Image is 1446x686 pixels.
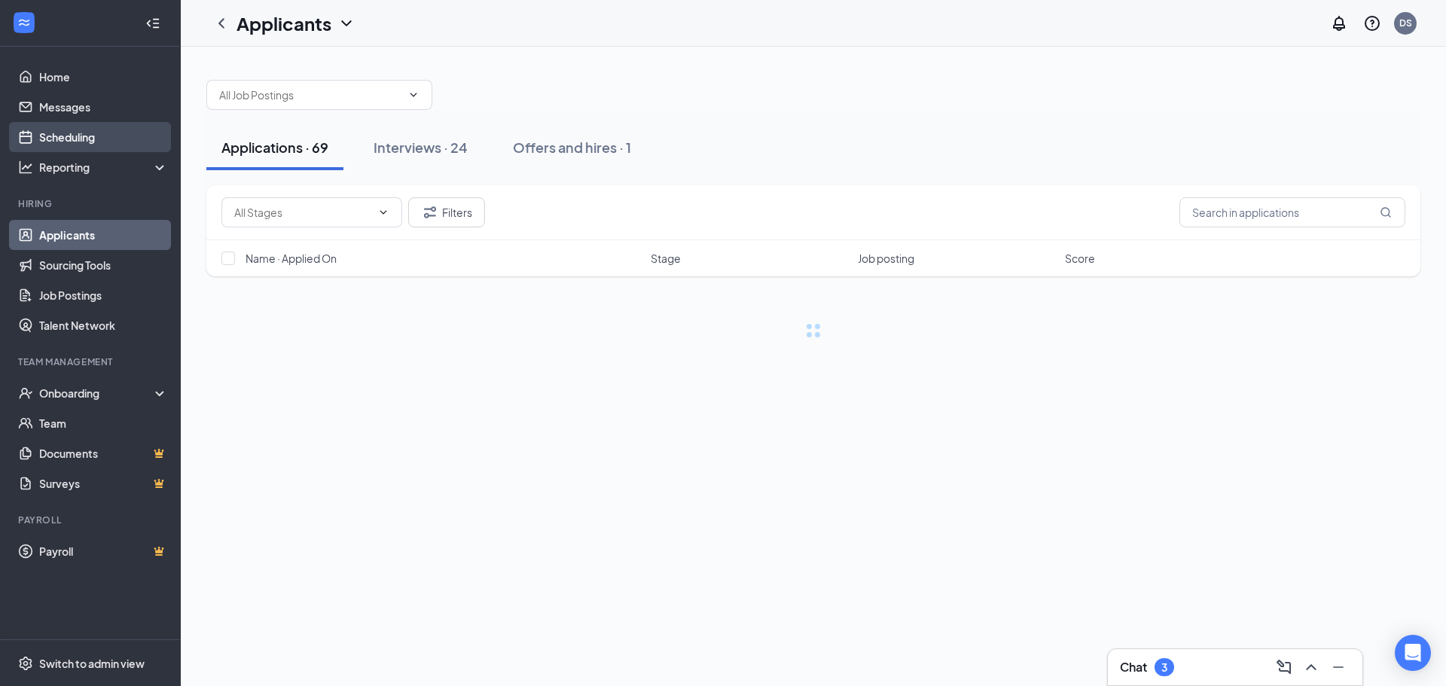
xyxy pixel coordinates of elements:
[39,438,168,468] a: DocumentsCrown
[39,250,168,280] a: Sourcing Tools
[858,251,914,266] span: Job posting
[1329,658,1347,676] svg: Minimize
[39,310,168,340] a: Talent Network
[18,386,33,401] svg: UserCheck
[1272,655,1296,679] button: ComposeMessage
[651,251,681,266] span: Stage
[39,468,168,498] a: SurveysCrown
[374,138,468,157] div: Interviews · 24
[1120,659,1147,675] h3: Chat
[1179,197,1405,227] input: Search in applications
[421,203,439,221] svg: Filter
[219,87,401,103] input: All Job Postings
[1161,661,1167,674] div: 3
[39,160,169,175] div: Reporting
[234,204,371,221] input: All Stages
[1399,17,1412,29] div: DS
[39,280,168,310] a: Job Postings
[18,514,165,526] div: Payroll
[1275,658,1293,676] svg: ComposeMessage
[18,160,33,175] svg: Analysis
[1395,635,1431,671] div: Open Intercom Messenger
[39,386,155,401] div: Onboarding
[1299,655,1323,679] button: ChevronUp
[1363,14,1381,32] svg: QuestionInfo
[246,251,337,266] span: Name · Applied On
[1302,658,1320,676] svg: ChevronUp
[1326,655,1350,679] button: Minimize
[39,408,168,438] a: Team
[39,536,168,566] a: PayrollCrown
[212,14,230,32] svg: ChevronLeft
[1380,206,1392,218] svg: MagnifyingGlass
[145,16,160,31] svg: Collapse
[1330,14,1348,32] svg: Notifications
[39,62,168,92] a: Home
[39,220,168,250] a: Applicants
[18,656,33,671] svg: Settings
[39,656,145,671] div: Switch to admin view
[236,11,331,36] h1: Applicants
[337,14,355,32] svg: ChevronDown
[221,138,328,157] div: Applications · 69
[407,89,419,101] svg: ChevronDown
[39,92,168,122] a: Messages
[513,138,631,157] div: Offers and hires · 1
[39,122,168,152] a: Scheduling
[18,355,165,368] div: Team Management
[1065,251,1095,266] span: Score
[408,197,485,227] button: Filter Filters
[18,197,165,210] div: Hiring
[17,15,32,30] svg: WorkstreamLogo
[377,206,389,218] svg: ChevronDown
